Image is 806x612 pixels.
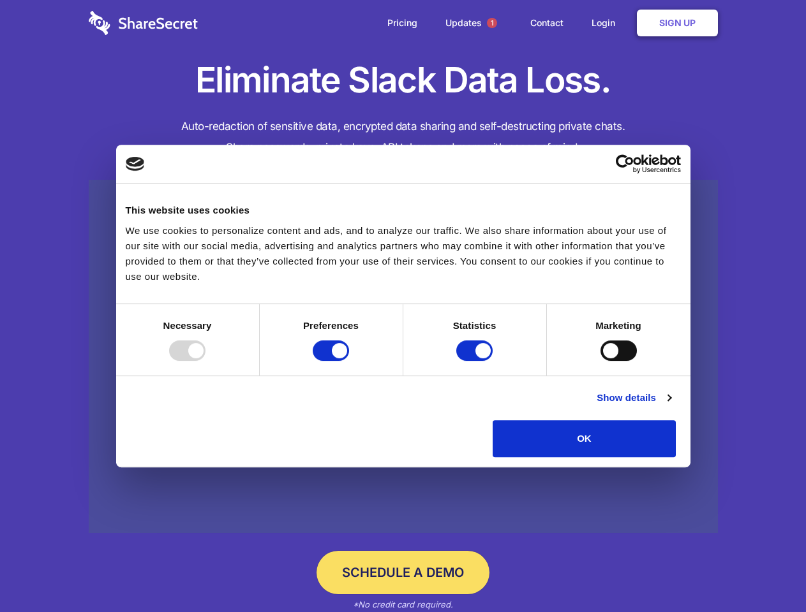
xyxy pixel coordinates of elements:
strong: Preferences [303,320,359,331]
a: Contact [518,3,576,43]
a: Login [579,3,634,43]
a: Usercentrics Cookiebot - opens in a new window [569,154,681,173]
a: Sign Up [637,10,718,36]
h1: Eliminate Slack Data Loss. [89,57,718,103]
strong: Marketing [595,320,641,331]
a: Pricing [375,3,430,43]
button: OK [493,420,676,457]
a: Wistia video thumbnail [89,180,718,534]
strong: Statistics [453,320,496,331]
div: This website uses cookies [126,203,681,218]
h4: Auto-redaction of sensitive data, encrypted data sharing and self-destructing private chats. Shar... [89,116,718,158]
img: logo [126,157,145,171]
a: Show details [597,390,671,405]
span: 1 [487,18,497,28]
a: Schedule a Demo [317,551,489,594]
img: logo-wordmark-white-trans-d4663122ce5f474addd5e946df7df03e33cb6a1c49d2221995e7729f52c070b2.svg [89,11,198,35]
div: We use cookies to personalize content and ads, and to analyze our traffic. We also share informat... [126,223,681,284]
em: *No credit card required. [353,599,453,609]
strong: Necessary [163,320,212,331]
